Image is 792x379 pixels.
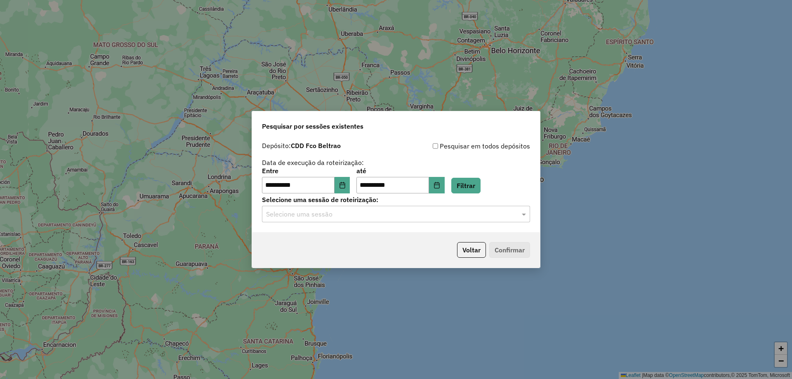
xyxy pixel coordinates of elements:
label: Depósito: [262,141,341,151]
span: Pesquisar por sessões existentes [262,121,363,131]
label: Data de execução da roteirização: [262,158,364,167]
label: Entre [262,166,350,176]
strong: CDD Fco Beltrao [291,141,341,150]
label: até [356,166,444,176]
button: Choose Date [335,177,350,193]
label: Selecione uma sessão de roteirização: [262,195,530,205]
button: Voltar [457,242,486,258]
div: Pesquisar em todos depósitos [396,141,530,151]
button: Choose Date [429,177,445,193]
button: Filtrar [451,178,481,193]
